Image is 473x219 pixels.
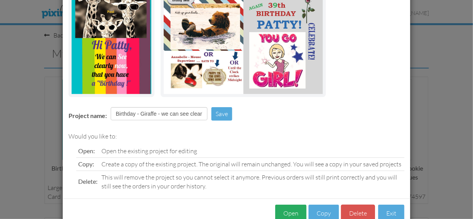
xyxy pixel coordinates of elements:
[69,111,107,120] label: Project name:
[69,132,404,141] div: Would you like to:
[78,178,98,185] span: Delete:
[99,157,404,171] td: Create a copy of the existing project. The original will remain unchanged. You will see a copy in...
[111,107,207,120] input: Enter project name
[78,160,94,168] span: Copy:
[211,107,232,121] button: Save
[78,147,95,154] span: Open:
[99,145,404,157] td: Open the existing project for editing
[99,171,404,192] td: This will remove the project so you cannot select it anymore. Previous orders will still print co...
